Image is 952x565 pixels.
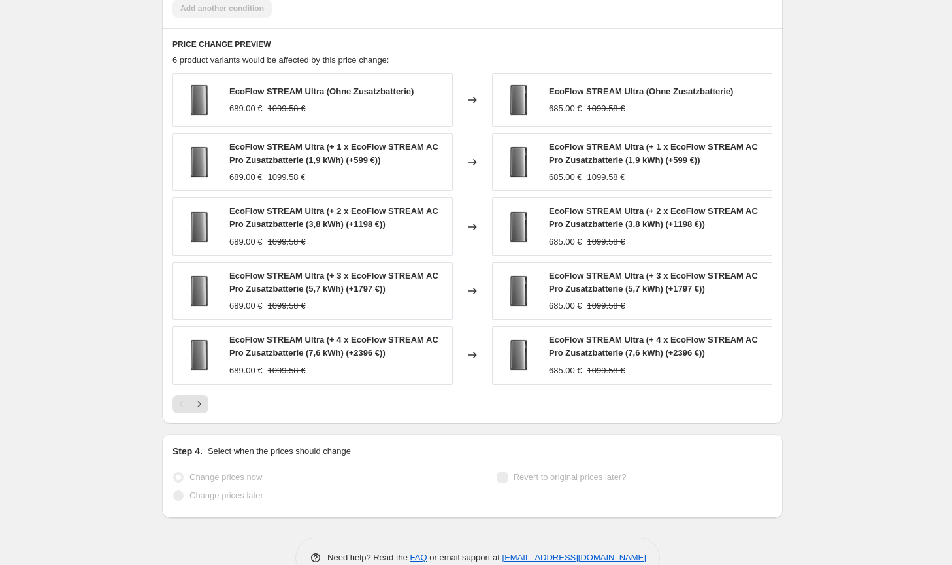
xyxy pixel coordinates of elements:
[229,171,263,184] div: 689.00 €
[502,553,646,562] a: [EMAIL_ADDRESS][DOMAIN_NAME]
[189,472,262,482] span: Change prices now
[549,171,582,184] div: 685.00 €
[549,335,758,358] span: EcoFlow STREAM Ultra (+ 4 x EcoFlow STREAM AC Pro Zusatzbatterie (7,6 kWh) (+2396 €))
[229,364,263,377] div: 689.00 €
[172,39,772,50] h6: PRICE CHANGE PREVIEW
[190,395,208,413] button: Next
[180,271,219,311] img: EcoFlow_Stream_Ultra_3_80x.webp
[268,364,306,377] strike: 1099.58 €
[268,300,306,313] strike: 1099.58 €
[180,335,219,375] img: EcoFlow_Stream_Ultra_3_80x.webp
[499,335,538,375] img: EcoFlow_Stream_Ultra_3_80x.webp
[499,207,538,247] img: EcoFlow_Stream_Ultra_3_80x.webp
[229,102,263,115] div: 689.00 €
[427,553,502,562] span: or email support at
[587,171,625,184] strike: 1099.58 €
[229,142,438,165] span: EcoFlow STREAM Ultra (+ 1 x EcoFlow STREAM AC Pro Zusatzbatterie (1,9 kWh) (+599 €))
[189,490,263,500] span: Change prices later
[180,207,219,247] img: EcoFlow_Stream_Ultra_3_80x.webp
[410,553,427,562] a: FAQ
[549,142,758,165] span: EcoFlow STREAM Ultra (+ 1 x EcoFlow STREAM AC Pro Zusatzbatterie (1,9 kWh) (+599 €))
[587,102,625,115] strike: 1099.58 €
[549,300,582,313] div: 685.00 €
[229,271,438,294] span: EcoFlow STREAM Ultra (+ 3 x EcoFlow STREAM AC Pro Zusatzbatterie (5,7 kWh) (+1797 €))
[499,271,538,311] img: EcoFlow_Stream_Ultra_3_80x.webp
[327,553,410,562] span: Need help? Read the
[229,300,263,313] div: 689.00 €
[229,206,438,229] span: EcoFlow STREAM Ultra (+ 2 x EcoFlow STREAM AC Pro Zusatzbatterie (3,8 kWh) (+1198 €))
[549,102,582,115] div: 685.00 €
[172,445,203,458] h2: Step 4.
[180,143,219,182] img: EcoFlow_Stream_Ultra_3_80x.webp
[587,364,625,377] strike: 1099.58 €
[208,445,351,458] p: Select when the prices should change
[172,395,208,413] nav: Pagination
[229,335,438,358] span: EcoFlow STREAM Ultra (+ 4 x EcoFlow STREAM AC Pro Zusatzbatterie (7,6 kWh) (+2396 €))
[268,102,306,115] strike: 1099.58 €
[499,143,538,182] img: EcoFlow_Stream_Ultra_3_80x.webp
[499,80,538,120] img: EcoFlow_Stream_Ultra_3_80x.webp
[549,271,758,294] span: EcoFlow STREAM Ultra (+ 3 x EcoFlow STREAM AC Pro Zusatzbatterie (5,7 kWh) (+1797 €))
[268,171,306,184] strike: 1099.58 €
[514,472,627,482] span: Revert to original prices later?
[549,235,582,248] div: 685.00 €
[229,86,414,96] span: EcoFlow STREAM Ultra (Ohne Zusatzbatterie)
[549,86,733,96] span: EcoFlow STREAM Ultra (Ohne Zusatzbatterie)
[549,206,758,229] span: EcoFlow STREAM Ultra (+ 2 x EcoFlow STREAM AC Pro Zusatzbatterie (3,8 kWh) (+1198 €))
[229,235,263,248] div: 689.00 €
[172,55,389,65] span: 6 product variants would be affected by this price change:
[180,80,219,120] img: EcoFlow_Stream_Ultra_3_80x.webp
[587,235,625,248] strike: 1099.58 €
[268,235,306,248] strike: 1099.58 €
[587,300,625,313] strike: 1099.58 €
[549,364,582,377] div: 685.00 €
